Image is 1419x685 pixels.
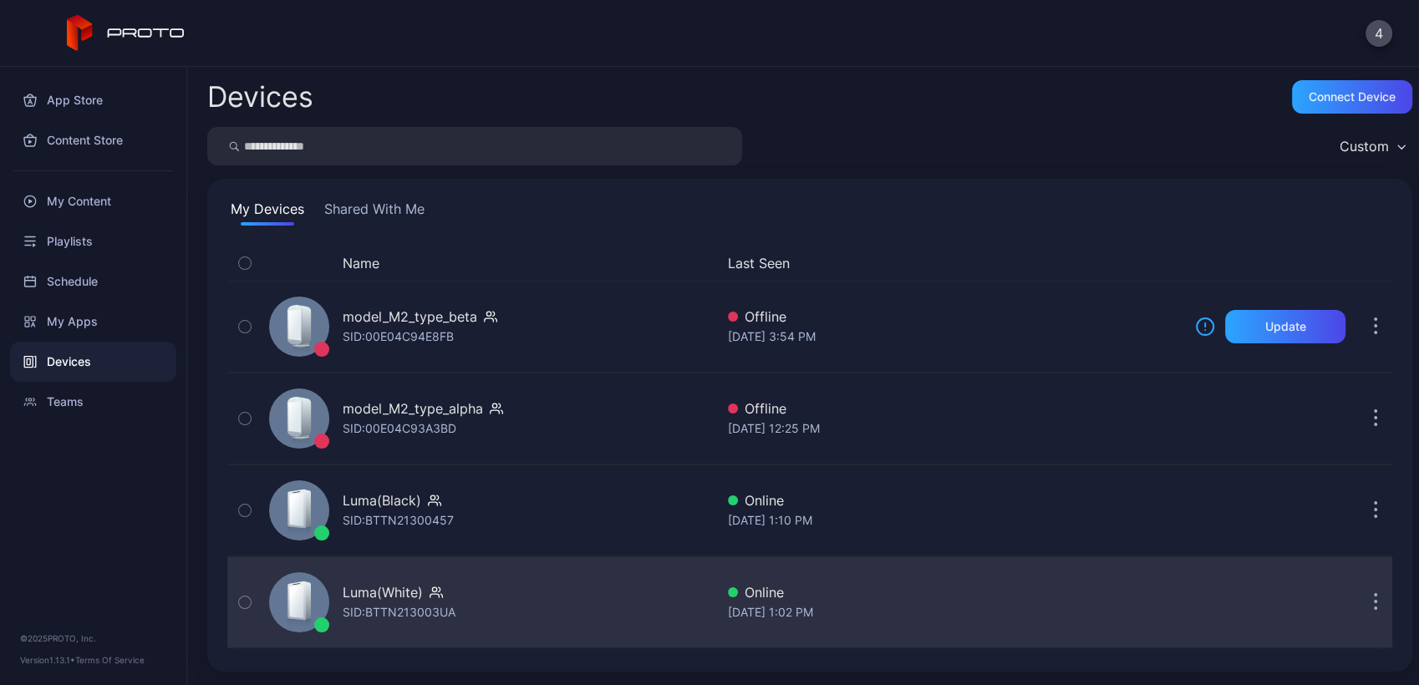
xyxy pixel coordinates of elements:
[728,327,1182,347] div: [DATE] 3:54 PM
[1225,310,1345,343] button: Update
[1188,253,1339,273] div: Update Device
[728,602,1182,622] div: [DATE] 1:02 PM
[10,261,176,302] a: Schedule
[343,307,477,327] div: model_M2_type_beta
[207,82,313,112] h2: Devices
[1292,80,1412,114] button: Connect device
[343,419,456,439] div: SID: 00E04C93A3BD
[343,510,454,530] div: SID: BTTN21300457
[343,327,454,347] div: SID: 00E04C94E8FB
[1359,253,1392,273] div: Options
[10,382,176,422] a: Teams
[10,181,176,221] a: My Content
[321,199,428,226] button: Shared With Me
[728,582,1182,602] div: Online
[343,602,455,622] div: SID: BTTN213003UA
[728,398,1182,419] div: Offline
[1340,138,1389,155] div: Custom
[728,307,1182,327] div: Offline
[728,490,1182,510] div: Online
[728,419,1182,439] div: [DATE] 12:25 PM
[10,302,176,342] a: My Apps
[10,80,176,120] a: App Store
[10,342,176,382] a: Devices
[343,490,421,510] div: Luma(Black)
[343,253,379,273] button: Name
[728,253,1175,273] button: Last Seen
[728,510,1182,530] div: [DATE] 1:10 PM
[1366,20,1392,47] button: 4
[75,655,145,665] a: Terms Of Service
[227,199,308,226] button: My Devices
[20,655,75,665] span: Version 1.13.1 •
[10,120,176,160] a: Content Store
[1265,320,1306,333] div: Update
[343,398,483,419] div: model_M2_type_alpha
[343,582,423,602] div: Luma(White)
[1309,90,1396,104] div: Connect device
[10,221,176,261] a: Playlists
[20,632,166,645] div: © 2025 PROTO, Inc.
[1331,127,1412,165] button: Custom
